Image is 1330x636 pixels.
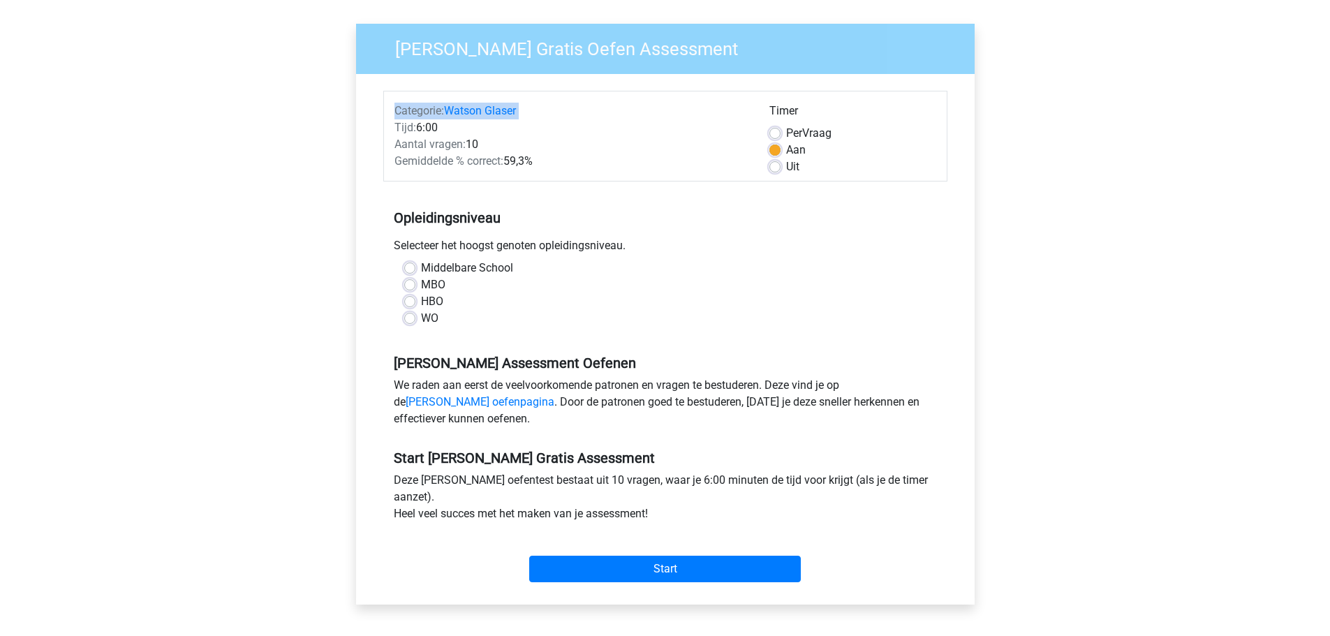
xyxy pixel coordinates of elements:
[383,237,947,260] div: Selecteer het hoogst genoten opleidingsniveau.
[769,103,936,125] div: Timer
[394,104,444,117] span: Categorie:
[786,125,832,142] label: Vraag
[384,153,759,170] div: 59,3%
[529,556,801,582] input: Start
[421,293,443,310] label: HBO
[394,204,937,232] h5: Opleidingsniveau
[383,472,947,528] div: Deze [PERSON_NAME] oefentest bestaat uit 10 vragen, waar je 6:00 minuten de tijd voor krijgt (als...
[444,104,516,117] a: Watson Glaser
[421,310,438,327] label: WO
[394,154,503,168] span: Gemiddelde % correct:
[394,138,466,151] span: Aantal vragen:
[378,33,964,60] h3: [PERSON_NAME] Gratis Oefen Assessment
[786,158,799,175] label: Uit
[406,395,554,408] a: [PERSON_NAME] oefenpagina
[421,276,445,293] label: MBO
[421,260,513,276] label: Middelbare School
[384,136,759,153] div: 10
[384,119,759,136] div: 6:00
[394,450,937,466] h5: Start [PERSON_NAME] Gratis Assessment
[786,142,806,158] label: Aan
[394,121,416,134] span: Tijd:
[786,126,802,140] span: Per
[383,377,947,433] div: We raden aan eerst de veelvoorkomende patronen en vragen te bestuderen. Deze vind je op de . Door...
[394,355,937,371] h5: [PERSON_NAME] Assessment Oefenen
